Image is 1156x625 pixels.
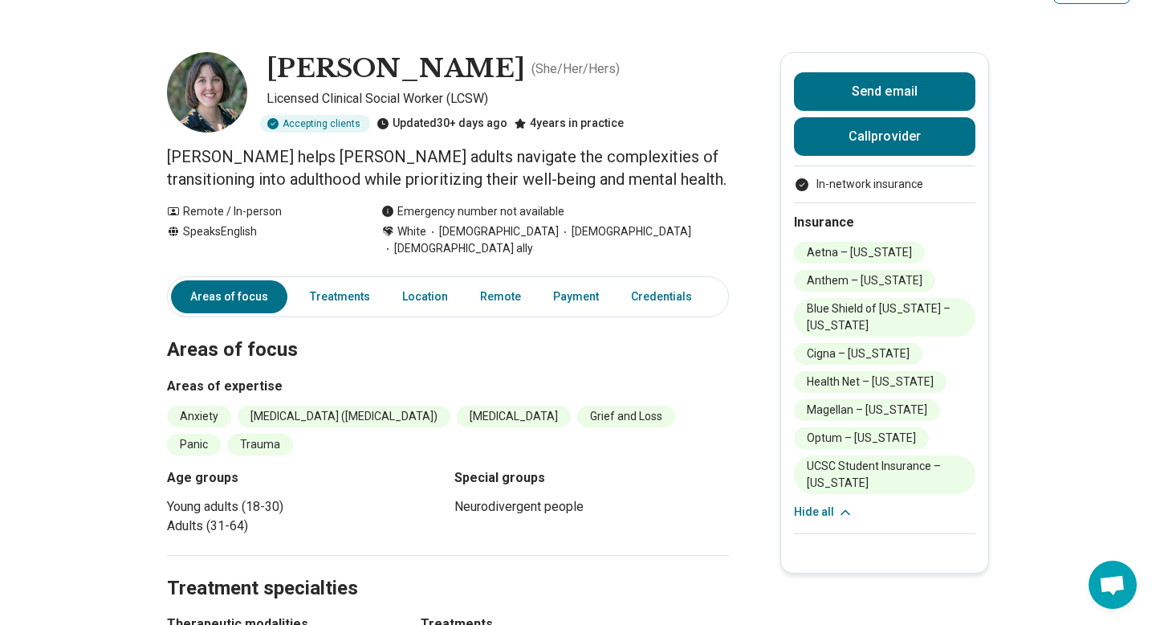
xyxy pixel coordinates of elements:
[794,270,935,292] li: Anthem – [US_STATE]
[794,427,929,449] li: Optum – [US_STATE]
[238,406,450,427] li: [MEDICAL_DATA] ([MEDICAL_DATA])
[514,115,624,133] div: 4 years in practice
[260,115,370,133] div: Accepting clients
[794,371,946,393] li: Health Net – [US_STATE]
[267,52,525,86] h1: [PERSON_NAME]
[167,517,442,536] li: Adults (31-64)
[300,280,380,313] a: Treatments
[267,89,729,108] p: Licensed Clinical Social Worker (LCSW)
[454,468,729,488] h3: Special groups
[167,145,729,190] p: [PERSON_NAME] helps [PERSON_NAME] adults navigate the complexities of transitioning into adulthoo...
[794,117,975,156] button: Callprovider
[167,377,729,396] h3: Areas of expertise
[397,223,426,240] span: White
[167,203,349,220] div: Remote / In-person
[454,497,729,517] li: Neurodivergent people
[167,468,442,488] h3: Age groups
[167,298,729,364] h2: Areas of focus
[167,537,729,603] h2: Treatment specialties
[377,115,507,133] div: Updated 30+ days ago
[381,203,564,220] div: Emergency number not available
[794,176,975,193] li: In-network insurance
[167,434,221,455] li: Panic
[531,59,620,79] p: ( She/Her/Hers )
[794,298,975,337] li: Blue Shield of [US_STATE] – [US_STATE]
[1089,561,1137,609] div: Open chat
[794,343,922,365] li: Cigna – [US_STATE]
[794,176,975,193] ul: Payment options
[393,280,458,313] a: Location
[167,52,247,133] img: Rachel Kast, Licensed Clinical Social Worker (LCSW)
[227,434,293,455] li: Trauma
[167,223,349,257] div: Speaks English
[167,406,231,427] li: Anxiety
[426,223,559,240] span: [DEMOGRAPHIC_DATA]
[794,504,853,521] button: Hide all
[457,406,571,427] li: [MEDICAL_DATA]
[167,497,442,517] li: Young adults (18-30)
[543,280,609,313] a: Payment
[794,455,975,494] li: UCSC Student Insurance – [US_STATE]
[577,406,675,427] li: Grief and Loss
[794,242,925,263] li: Aetna – [US_STATE]
[621,280,711,313] a: Credentials
[794,399,940,421] li: Magellan – [US_STATE]
[470,280,531,313] a: Remote
[794,72,975,111] button: Send email
[381,240,533,257] span: [DEMOGRAPHIC_DATA] ally
[559,223,691,240] span: [DEMOGRAPHIC_DATA]
[171,280,287,313] a: Areas of focus
[794,213,975,232] h2: Insurance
